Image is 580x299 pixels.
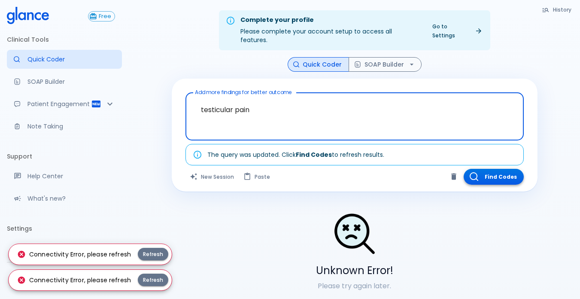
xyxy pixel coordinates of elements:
textarea: testicular pain [191,96,518,123]
div: Please complete your account setup to access all features. [240,13,420,48]
button: Clears all inputs and results. [185,169,239,185]
button: Paste from clipboard [239,169,275,185]
p: What's new? [27,194,115,203]
a: Get help from our support team [7,167,122,186]
p: Please try again later. [172,281,537,291]
button: Find Codes [464,169,524,185]
span: Free [95,13,115,20]
a: Advanced note-taking [7,117,122,136]
button: History [537,3,577,16]
li: Settings [7,218,122,239]
p: Note Taking [27,122,115,131]
div: Complete your profile [240,15,420,25]
button: Refresh [138,248,168,260]
div: [PERSON_NAME]albustan polyclinic [7,266,122,296]
div: The query was updated. Click to refresh results. [207,147,384,162]
li: Support [7,146,122,167]
a: Go to Settings [427,20,487,42]
p: Help Center [27,172,115,180]
a: Moramiz: Find ICD10AM codes instantly [7,50,122,69]
p: Patient Engagement [27,100,91,108]
a: Docugen: Compose a clinical documentation in seconds [7,72,122,91]
h5: Unknown Error! [172,264,537,278]
div: Connectivity Error, please refresh [17,247,131,262]
p: Quick Coder [27,55,115,64]
img: Search Not Found [333,212,376,255]
p: SOAP Builder [27,77,115,86]
button: Refresh [138,274,168,286]
a: Click to view or change your subscription [88,11,122,21]
strong: Find Codes [296,150,332,159]
div: Recent updates and feature releases [7,189,122,208]
button: Free [88,11,115,21]
button: Quick Coder [288,57,349,72]
div: Connectivity Error, please refresh [17,272,131,288]
button: Clear [447,170,460,183]
li: Clinical Tools [7,29,122,50]
button: SOAP Builder [349,57,422,72]
div: Patient Reports & Referrals [7,95,122,113]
